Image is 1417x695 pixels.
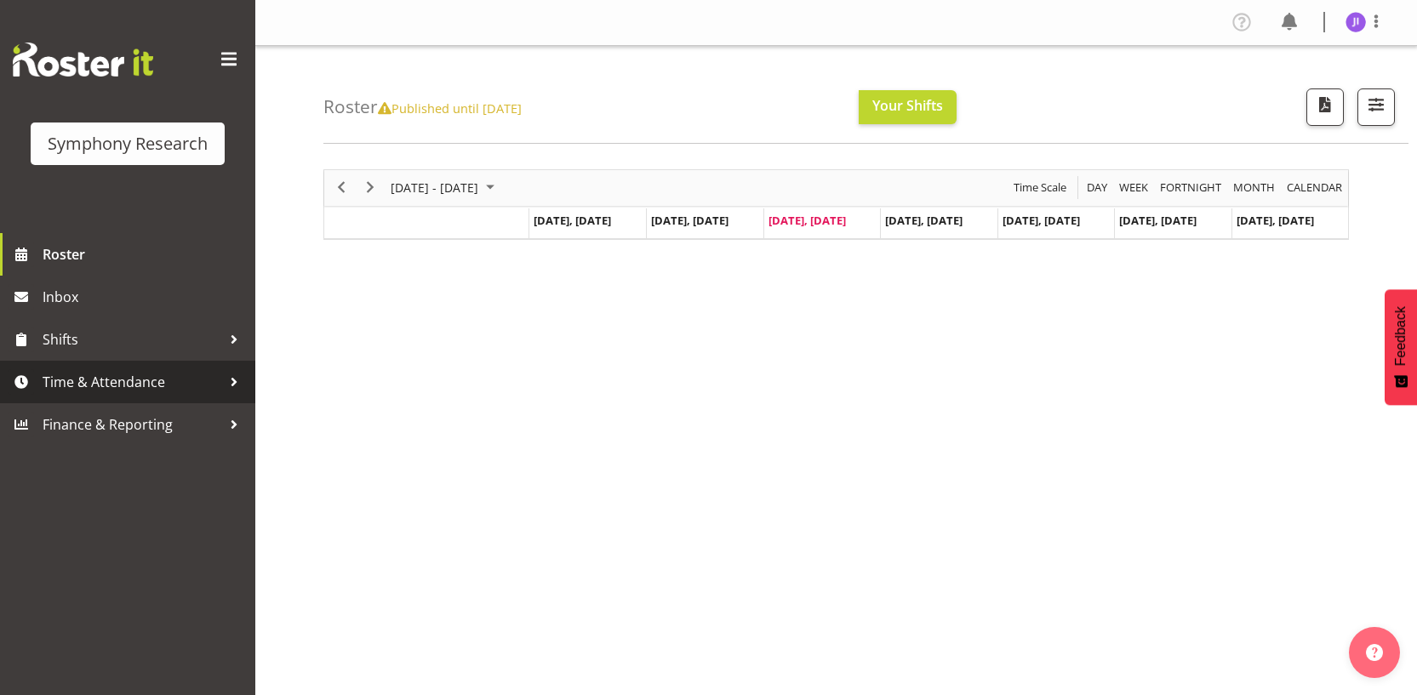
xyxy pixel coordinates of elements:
[43,369,221,395] span: Time & Attendance
[1012,177,1068,198] span: Time Scale
[43,242,247,267] span: Roster
[13,43,153,77] img: Rosterit website logo
[43,284,247,310] span: Inbox
[1011,177,1070,198] button: Time Scale
[885,213,963,228] span: [DATE], [DATE]
[1003,213,1080,228] span: [DATE], [DATE]
[1284,177,1346,198] button: Month
[1117,177,1150,198] span: Week
[48,131,208,157] div: Symphony Research
[1231,177,1278,198] button: Timeline Month
[356,170,385,206] div: next period
[1085,177,1109,198] span: Day
[378,100,522,117] span: Published until [DATE]
[1346,12,1366,32] img: jonathan-isidoro5583.jpg
[768,213,846,228] span: [DATE], [DATE]
[651,213,728,228] span: [DATE], [DATE]
[323,169,1349,240] div: Timeline Week of October 8, 2025
[1117,177,1151,198] button: Timeline Week
[1084,177,1111,198] button: Timeline Day
[1366,644,1383,661] img: help-xxl-2.png
[872,96,943,115] span: Your Shifts
[859,90,957,124] button: Your Shifts
[43,327,221,352] span: Shifts
[534,213,611,228] span: [DATE], [DATE]
[1385,289,1417,405] button: Feedback - Show survey
[330,177,353,198] button: Previous
[1393,306,1408,366] span: Feedback
[385,170,505,206] div: October 06 - 12, 2025
[1306,88,1344,126] button: Download a PDF of the roster according to the set date range.
[388,177,502,198] button: October 2025
[327,170,356,206] div: previous period
[1158,177,1223,198] span: Fortnight
[323,97,522,117] h4: Roster
[43,412,221,437] span: Finance & Reporting
[1357,88,1395,126] button: Filter Shifts
[1119,213,1197,228] span: [DATE], [DATE]
[1237,213,1314,228] span: [DATE], [DATE]
[1285,177,1344,198] span: calendar
[359,177,382,198] button: Next
[389,177,480,198] span: [DATE] - [DATE]
[1157,177,1225,198] button: Fortnight
[1231,177,1277,198] span: Month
